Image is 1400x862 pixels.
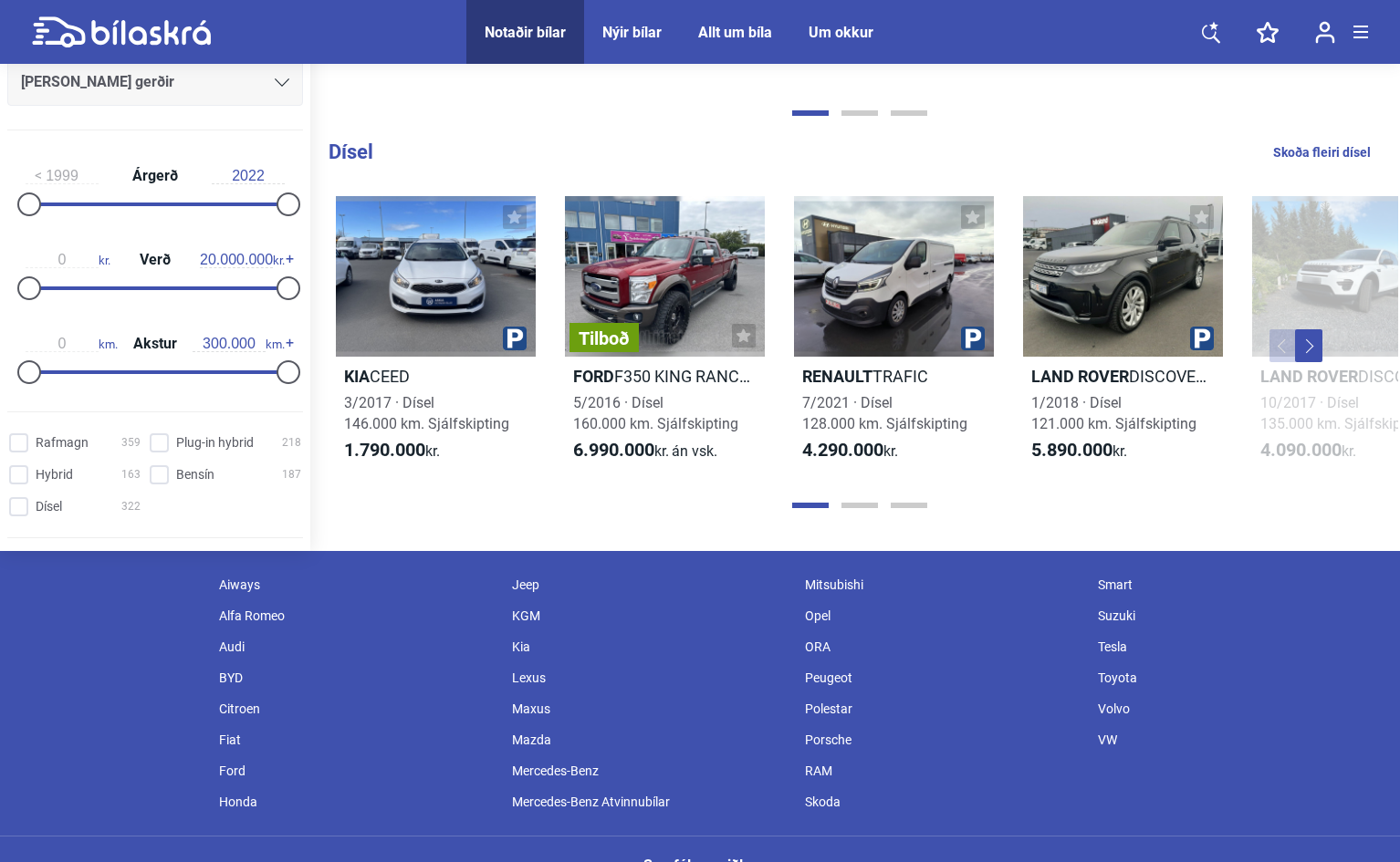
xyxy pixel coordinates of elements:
span: kr. [200,252,285,268]
div: Skoda [796,786,1089,817]
span: Plug-in hybrid [176,433,254,452]
b: 5.890.000 [1031,439,1113,461]
a: Land RoverDISCOVERY 5 HSE1/2018 · Dísel121.000 km. Sjálfskipting5.890.000kr. [1023,196,1223,477]
div: Porsche [796,724,1089,755]
b: 1.790.000 [344,439,425,461]
h2: F350 KING RANCH LANGUR [565,366,765,387]
div: Mazda [503,724,796,755]
h2: CEED [336,366,536,387]
a: Skoða fleiri dísel [1273,140,1371,164]
span: kr. [1260,440,1356,462]
h2: DISCOVERY 5 HSE [1023,366,1223,387]
div: RAM [796,755,1089,786]
div: Smart [1089,569,1382,600]
span: Árgerð [128,169,183,183]
button: Page 3 [891,110,927,116]
div: Audi [210,631,503,662]
button: Page 2 [841,503,878,508]
div: Polestar [796,693,1089,724]
b: 4.290.000 [802,439,883,461]
button: Page 1 [792,110,829,116]
span: kr. [344,440,440,462]
span: 322 [121,497,141,516]
div: Peugeot [796,662,1089,693]
a: Allt um bíla [698,24,772,41]
div: Jeep [503,569,796,600]
span: 218 [282,433,301,452]
button: Page 2 [841,110,878,116]
button: Next [1295,329,1322,362]
b: Dísel [329,140,373,163]
div: Tesla [1089,631,1382,662]
div: Aiways [210,569,503,600]
a: Notaðir bílar [485,24,566,41]
div: Mitsubishi [796,569,1089,600]
span: Tilboð [579,329,630,348]
button: Page 3 [891,503,927,508]
div: Fiat [210,724,503,755]
div: ORA [796,631,1089,662]
span: Dísel [36,497,62,516]
span: Rafmagn [36,433,89,452]
span: Hybrid [36,465,73,484]
b: Kia [344,367,370,386]
a: Um okkur [809,24,873,41]
div: Alfa Romeo [210,600,503,631]
span: kr. [1031,440,1127,462]
button: Previous [1269,329,1297,362]
span: km. [193,336,285,352]
span: 3/2017 · Dísel 146.000 km. Sjálfskipting [344,394,509,432]
span: km. [26,336,118,352]
div: Maxus [503,693,796,724]
button: Page 1 [792,503,829,508]
b: Ford [573,367,614,386]
span: Verð [135,253,175,267]
div: Opel [796,600,1089,631]
span: 359 [121,433,141,452]
a: KiaCEED3/2017 · Dísel146.000 km. Sjálfskipting1.790.000kr. [336,196,536,477]
a: RenaultTRAFIC7/2021 · Dísel128.000 km. Sjálfskipting4.290.000kr. [794,196,994,477]
span: kr. [26,252,110,268]
div: Suzuki [1089,600,1382,631]
span: 7/2021 · Dísel 128.000 km. Sjálfskipting [802,394,967,432]
h2: TRAFIC [794,366,994,387]
b: Land Rover [1031,367,1129,386]
div: Ford [210,755,503,786]
span: kr. [573,440,717,462]
div: Volvo [1089,693,1382,724]
span: 5/2016 · Dísel 160.000 km. Sjálfskipting [573,394,738,432]
b: 4.090.000 [1260,439,1342,461]
div: Lexus [503,662,796,693]
div: Honda [210,786,503,817]
div: Toyota [1089,662,1382,693]
span: Bensín [176,465,214,484]
div: Mercedes-Benz Atvinnubílar [503,786,796,817]
b: Land Rover [1260,367,1358,386]
span: 163 [121,465,141,484]
b: Renault [802,367,872,386]
img: user-login.svg [1315,21,1335,44]
span: [PERSON_NAME] gerðir [21,69,174,95]
a: TilboðFordF350 KING RANCH LANGUR5/2016 · Dísel160.000 km. Sjálfskipting6.990.000kr. [565,196,765,477]
a: Nýir bílar [602,24,662,41]
span: 1/2018 · Dísel 121.000 km. Sjálfskipting [1031,394,1196,432]
div: BYD [210,662,503,693]
div: Mercedes-Benz [503,755,796,786]
div: Citroen [210,693,503,724]
span: Akstur [129,337,182,351]
span: kr. [802,440,898,462]
div: VW [1089,724,1382,755]
span: 187 [282,465,301,484]
div: Kia [503,631,796,662]
div: KGM [503,600,796,631]
b: 6.990.000 [573,439,654,461]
